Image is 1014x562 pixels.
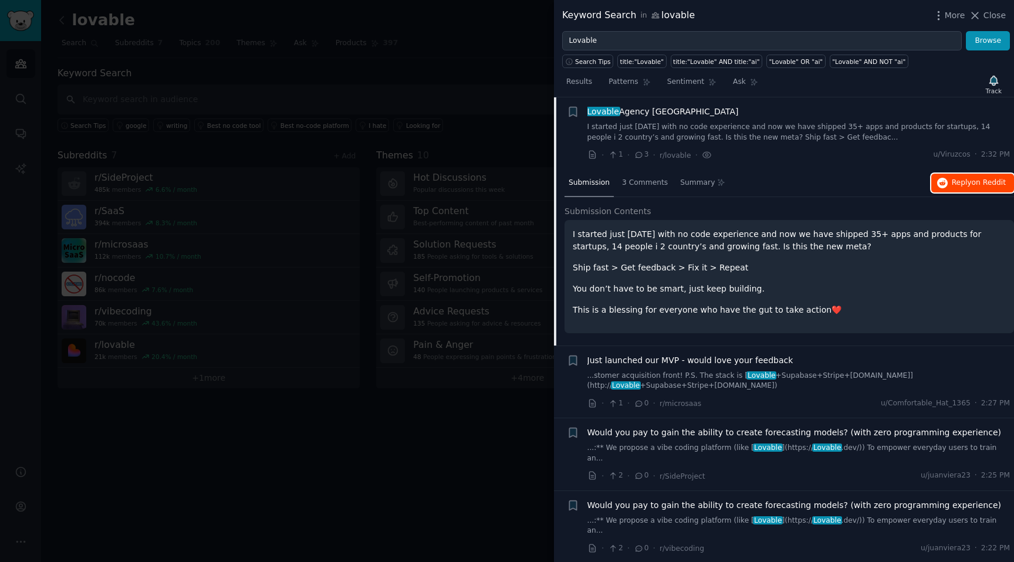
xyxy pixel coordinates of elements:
[587,516,1010,536] a: ...:** We propose a vibe coding platform (like [Lovable](https://Lovable.dev/)) To empower everyd...
[608,543,623,554] span: 2
[667,77,704,87] span: Sentiment
[622,178,668,188] span: 3 Comments
[627,470,630,482] span: ·
[562,8,695,23] div: Keyword Search lovable
[663,73,721,97] a: Sentiment
[608,470,623,481] span: 2
[660,544,704,553] span: r/vibecoding
[586,107,620,116] span: Lovable
[653,397,655,409] span: ·
[566,77,592,87] span: Results
[983,9,1006,22] span: Close
[975,470,977,481] span: ·
[671,55,762,68] a: title:"Lovable" AND title:"ai"
[587,426,1002,439] a: Would you pay to gain the ability to create forecasting models? (with zero programming experience)
[966,31,1010,51] button: Browse
[975,398,977,409] span: ·
[660,151,691,160] span: r/lovable
[620,57,664,66] div: title:"Lovable"
[673,57,759,66] div: title:"Lovable" AND title:"ai"
[766,55,826,68] a: "Lovable" OR "ai"
[830,55,908,68] a: "Lovable" AND NOT "ai"
[931,174,1014,192] button: Replyon Reddit
[981,150,1010,160] span: 2:32 PM
[587,122,1010,143] a: I started just [DATE] with no code experience and now we have shipped 35+ apps and products for s...
[753,516,783,524] span: Lovable
[634,543,648,554] span: 0
[587,371,1010,391] a: ...stomer acquisition front! P.S. The stack is [Lovable+Supabase+Stripe+[DOMAIN_NAME]](http://Lov...
[832,57,905,66] div: "Lovable" AND NOT "ai"
[587,354,793,367] a: Just launched our MVP - would love your feedback
[573,262,1006,274] p: Ship fast > Get feedback > Fix it > Repeat
[562,31,962,51] input: Try a keyword related to your business
[981,543,1010,554] span: 2:22 PM
[609,77,638,87] span: Patterns
[981,398,1010,409] span: 2:27 PM
[932,9,965,22] button: More
[573,228,1006,253] p: I started just [DATE] with no code experience and now we have shipped 35+ apps and products for s...
[634,470,648,481] span: 0
[881,398,971,409] span: u/Comfortable_Hat_1365
[933,150,970,160] span: u/Viruzcos
[611,381,641,390] span: Lovable
[640,11,647,21] span: in
[587,106,739,118] span: Agency [GEOGRAPHIC_DATA]
[812,443,842,452] span: Lovable
[627,397,630,409] span: ·
[975,150,977,160] span: ·
[601,397,604,409] span: ·
[573,283,1006,295] p: You don’t have to be smart, just keep building.
[587,106,739,118] a: LovableAgency [GEOGRAPHIC_DATA]
[952,178,1006,188] span: Reply
[627,149,630,161] span: ·
[660,472,705,480] span: r/SideProject
[653,470,655,482] span: ·
[680,178,715,188] span: Summary
[733,77,746,87] span: Ask
[981,470,1010,481] span: 2:25 PM
[634,150,648,160] span: 3
[608,150,623,160] span: 1
[746,371,776,380] span: Lovable
[653,149,655,161] span: ·
[575,57,611,66] span: Search Tips
[587,443,1010,463] a: ...:** We propose a vibe coding platform (like [Lovable](https://Lovable.dev/)) To empower everyd...
[945,9,965,22] span: More
[634,398,648,409] span: 0
[627,542,630,554] span: ·
[604,73,654,97] a: Patterns
[982,72,1006,97] button: Track
[617,55,667,68] a: title:"Lovable"
[729,73,762,97] a: Ask
[921,470,971,481] span: u/juanviera23
[562,55,613,68] button: Search Tips
[562,73,596,97] a: Results
[769,57,823,66] div: "Lovable" OR "ai"
[921,543,971,554] span: u/juanviera23
[573,304,1006,316] p: This is a blessing for everyone who have the gut to take action❤️
[569,178,610,188] span: Submission
[972,178,1006,187] span: on Reddit
[695,149,698,161] span: ·
[986,87,1002,95] div: Track
[608,398,623,409] span: 1
[812,516,842,524] span: Lovable
[969,9,1006,22] button: Close
[587,499,1002,512] a: Would you pay to gain the ability to create forecasting models? (with zero programming experience)
[565,205,651,218] span: Submission Contents
[601,542,604,554] span: ·
[601,149,604,161] span: ·
[975,543,977,554] span: ·
[653,542,655,554] span: ·
[601,470,604,482] span: ·
[753,443,783,452] span: Lovable
[660,400,701,408] span: r/microsaas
